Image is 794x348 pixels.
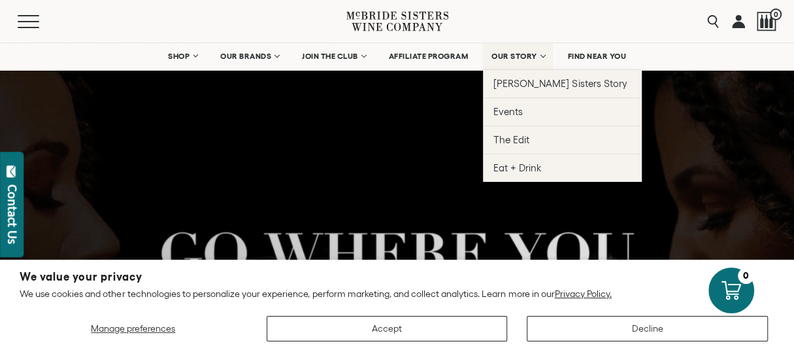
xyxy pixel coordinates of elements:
[380,43,477,69] a: AFFILIATE PROGRAM
[770,9,782,20] span: 0
[168,52,190,61] span: SHOP
[220,52,271,61] span: OUR BRANDS
[483,43,553,69] a: OUR STORY
[493,134,529,145] span: The Edit
[483,97,642,126] a: Events
[483,154,642,182] a: Eat + Drink
[302,52,358,61] span: JOIN THE CLUB
[493,78,627,89] span: [PERSON_NAME] Sisters Story
[483,126,642,154] a: The Edit
[568,52,627,61] span: FIND NEAR YOU
[6,184,19,244] div: Contact Us
[483,69,642,97] a: [PERSON_NAME] Sisters Story
[293,43,374,69] a: JOIN THE CLUB
[738,268,754,284] div: 0
[493,106,523,117] span: Events
[20,288,774,300] p: We use cookies and other technologies to personalize your experience, perform marketing, and coll...
[491,52,537,61] span: OUR STORY
[559,43,635,69] a: FIND NEAR YOU
[527,316,768,341] button: Decline
[91,323,175,334] span: Manage preferences
[159,43,205,69] a: SHOP
[212,43,287,69] a: OUR BRANDS
[555,288,612,299] a: Privacy Policy.
[20,271,774,283] h2: We value your privacy
[389,52,469,61] span: AFFILIATE PROGRAM
[493,162,542,173] span: Eat + Drink
[267,316,508,341] button: Accept
[20,316,247,341] button: Manage preferences
[18,15,65,28] button: Mobile Menu Trigger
